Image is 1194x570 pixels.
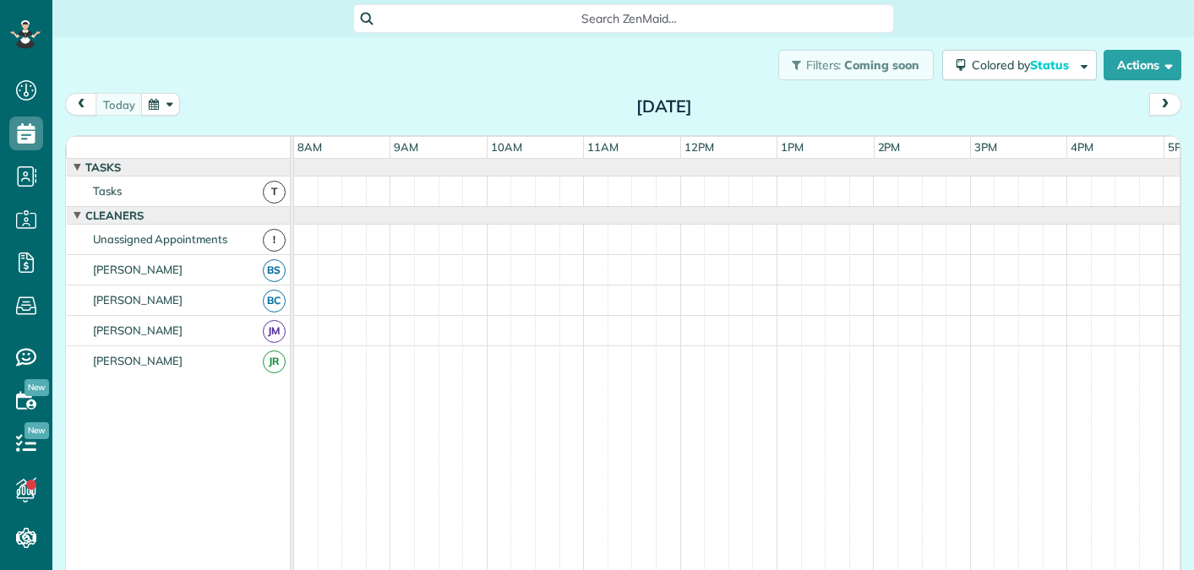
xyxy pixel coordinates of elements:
[263,229,286,252] span: !
[844,57,920,73] span: Coming soon
[294,140,325,154] span: 8am
[681,140,717,154] span: 12pm
[90,232,231,246] span: Unassigned Appointments
[263,290,286,312] span: BC
[82,160,124,174] span: Tasks
[82,209,147,222] span: Cleaners
[263,320,286,343] span: JM
[942,50,1097,80] button: Colored byStatus
[1030,57,1071,73] span: Status
[90,263,187,276] span: [PERSON_NAME]
[25,422,49,439] span: New
[1149,93,1181,116] button: next
[263,350,286,373] span: JR
[90,323,187,337] span: [PERSON_NAME]
[972,57,1075,73] span: Colored by
[971,140,1000,154] span: 3pm
[263,259,286,282] span: BS
[777,140,807,154] span: 1pm
[1067,140,1097,154] span: 4pm
[90,184,125,198] span: Tasks
[25,379,49,396] span: New
[584,140,622,154] span: 11am
[90,293,187,307] span: [PERSON_NAME]
[1164,140,1194,154] span: 5pm
[806,57,842,73] span: Filters:
[1104,50,1181,80] button: Actions
[90,354,187,367] span: [PERSON_NAME]
[488,140,526,154] span: 10am
[559,97,770,116] h2: [DATE]
[390,140,422,154] span: 9am
[65,93,97,116] button: prev
[875,140,904,154] span: 2pm
[263,181,286,204] span: T
[95,93,143,116] button: today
